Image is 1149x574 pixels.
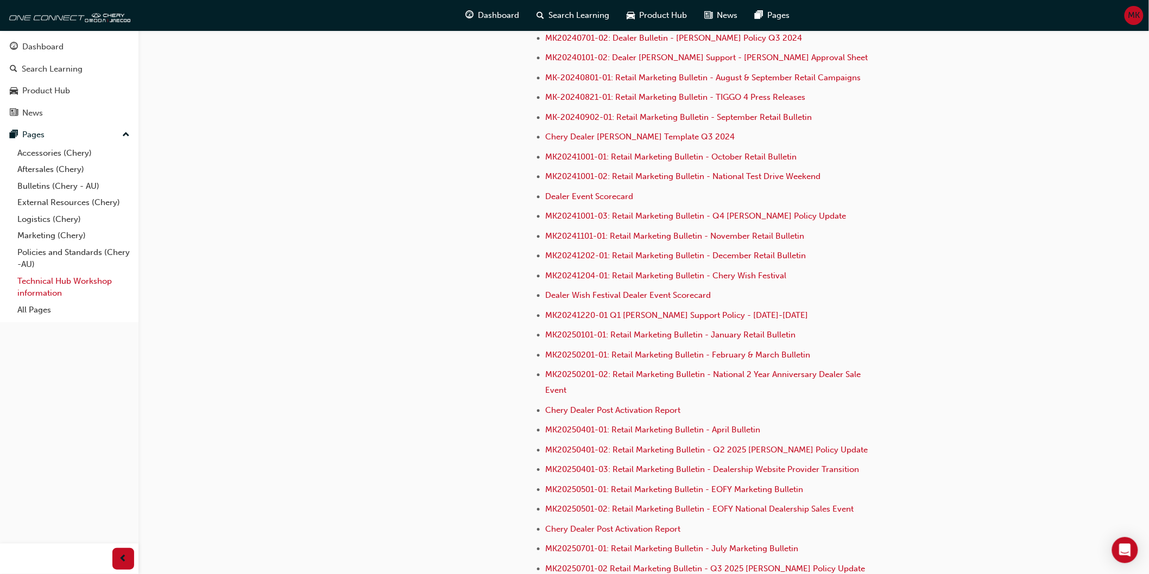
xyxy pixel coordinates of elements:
[1112,537,1138,563] div: Open Intercom Messenger
[119,552,128,566] span: prev-icon
[13,227,134,244] a: Marketing (Chery)
[13,194,134,211] a: External Resources (Chery)
[4,59,134,79] a: Search Learning
[546,464,860,474] a: MK20250401-03: Retail Marketing Bulletin - Dealership Website Provider Transition
[546,564,866,573] a: MK20250701-02 Retail Marketing Bulletin - Q3 2025 [PERSON_NAME] Policy Update
[22,107,43,119] div: News
[22,63,83,75] div: Search Learning
[4,103,134,123] a: News
[465,9,474,22] span: guage-icon
[10,86,18,96] span: car-icon
[1125,6,1144,25] button: MK
[546,171,821,181] a: MK20241001-02: Retail Marketing Bulletin - National Test Drive Weekend
[546,231,805,241] a: MK20241101-01: Retail Marketing Bulletin - November Retail Bulletin
[546,290,711,300] a: Dealer Wish Festival Dealer Event Scorecard
[546,524,681,534] a: Chery Dealer Post Activation Report
[546,425,761,435] a: MK20250401-01: Retail Marketing Bulletin - April Bulletin
[755,9,763,22] span: pages-icon
[13,145,134,162] a: Accessories (Chery)
[10,65,17,74] span: search-icon
[546,350,811,360] a: MK20250201-01: Retail Marketing Bulletin - February & March Bulletin
[546,310,809,320] a: MK20241220-01 Q1 [PERSON_NAME] Support Policy - [DATE]-[DATE]
[546,445,868,455] a: MK20250401-02: Retail Marketing Bulletin - Q2 2025 [PERSON_NAME] Policy Update
[546,544,799,553] a: MK20250701-01: Retail Marketing Bulletin - July Marketing Bulletin
[639,9,687,22] span: Product Hub
[457,4,528,27] a: guage-iconDashboard
[546,211,847,221] a: MK20241001-03: Retail Marketing Bulletin - Q4 [PERSON_NAME] Policy Update
[10,42,18,52] span: guage-icon
[546,132,735,142] a: Chery Dealer [PERSON_NAME] Template Q3 2024
[548,9,609,22] span: Search Learning
[546,92,806,102] a: MK-20240821-01: Retail Marketing Bulletin - TIGGO 4 Press Releases
[4,125,134,145] button: Pages
[618,4,696,27] a: car-iconProduct Hub
[767,9,790,22] span: Pages
[13,273,134,302] a: Technical Hub Workshop information
[627,9,635,22] span: car-icon
[546,53,868,62] a: MK20240101-02: Dealer [PERSON_NAME] Support - [PERSON_NAME] Approval Sheet
[22,85,70,97] div: Product Hub
[704,9,712,22] span: news-icon
[536,9,544,22] span: search-icon
[4,35,134,125] button: DashboardSearch LearningProduct HubNews
[4,81,134,101] a: Product Hub
[13,161,134,178] a: Aftersales (Chery)
[1128,9,1140,22] span: MK
[4,37,134,57] a: Dashboard
[13,211,134,228] a: Logistics (Chery)
[546,192,634,201] a: Dealer Event Scorecard
[696,4,746,27] a: news-iconNews
[546,33,803,43] a: MK20240701-02: Dealer Bulletin - [PERSON_NAME] Policy Q3 2024
[546,271,787,280] a: MK20241204-01: Retail Marketing Bulletin - Chery Wish Festival
[22,129,45,141] div: Pages
[546,405,681,415] a: Chery Dealer Post Activation Report
[13,178,134,195] a: Bulletins (Chery - AU)
[546,369,863,395] a: MK20250201-02: Retail Marketing Bulletin - National 2 Year Anniversary Dealer Sale Event
[5,4,130,26] img: oneconnect
[746,4,798,27] a: pages-iconPages
[546,504,854,514] a: MK20250501-02: Retail Marketing Bulletin - EOFY National Dealership Sales Event
[546,484,804,494] a: MK20250501-01: Retail Marketing Bulletin - EOFY Marketing Bulletin
[546,112,812,122] a: MK-20240902-01: Retail Marketing Bulletin - September Retail Bulletin
[717,9,737,22] span: News
[546,330,796,340] a: MK20250101-01: Retail Marketing Bulletin - January Retail Bulletin
[10,130,18,140] span: pages-icon
[546,152,797,162] a: MK20241001-01: Retail Marketing Bulletin - October Retail Bulletin
[10,109,18,118] span: news-icon
[528,4,618,27] a: search-iconSearch Learning
[122,128,130,142] span: up-icon
[22,41,64,53] div: Dashboard
[546,73,861,82] a: MK-20240801-01: Retail Marketing Bulletin - August & September Retail Campaigns
[546,251,806,260] a: MK20241202-01: Retail Marketing Bulletin - December Retail Bulletin
[478,9,519,22] span: Dashboard
[13,302,134,318] a: All Pages
[13,244,134,273] a: Policies and Standards (Chery -AU)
